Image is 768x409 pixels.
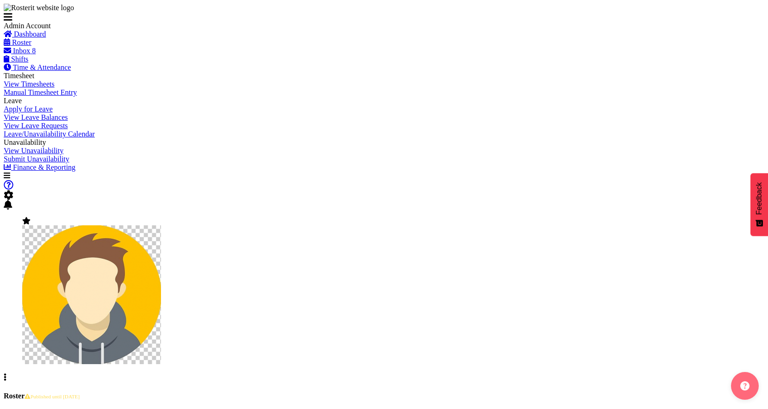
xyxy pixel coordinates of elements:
[4,113,68,121] a: View Leave Balances
[11,55,28,63] span: Shifts
[4,4,74,12] img: Rosterit website logo
[4,155,69,163] a: Submit Unavailability
[4,392,764,400] h4: Roster
[4,30,46,38] a: Dashboard
[22,225,161,364] img: admin-rosteritf9cbda91fdf824d97c9d6345b1f660ea.png
[4,138,142,147] div: Unavailability
[13,47,30,55] span: Inbox
[13,63,71,71] span: Time & Attendance
[750,173,768,236] button: Feedback - Show survey
[4,122,68,130] a: View Leave Requests
[4,22,142,30] div: Admin Account
[4,130,95,138] a: Leave/Unavailability Calendar
[13,163,75,171] span: Finance & Reporting
[4,72,142,80] div: Timesheet
[25,394,80,399] span: Published until [DATE]
[4,55,28,63] a: Shifts
[4,105,53,113] a: Apply for Leave
[755,182,763,215] span: Feedback
[4,63,71,71] a: Time & Attendance
[4,163,75,171] a: Finance & Reporting
[32,47,36,55] span: 8
[4,80,55,88] a: View Timesheets
[12,38,31,46] span: Roster
[4,147,63,155] a: View Unavailability
[4,38,31,46] a: Roster
[4,47,36,55] a: Inbox 8
[4,88,77,96] a: Manual Timesheet Entry
[14,30,46,38] span: Dashboard
[740,381,749,390] img: help-xxl-2.png
[4,97,142,105] div: Leave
